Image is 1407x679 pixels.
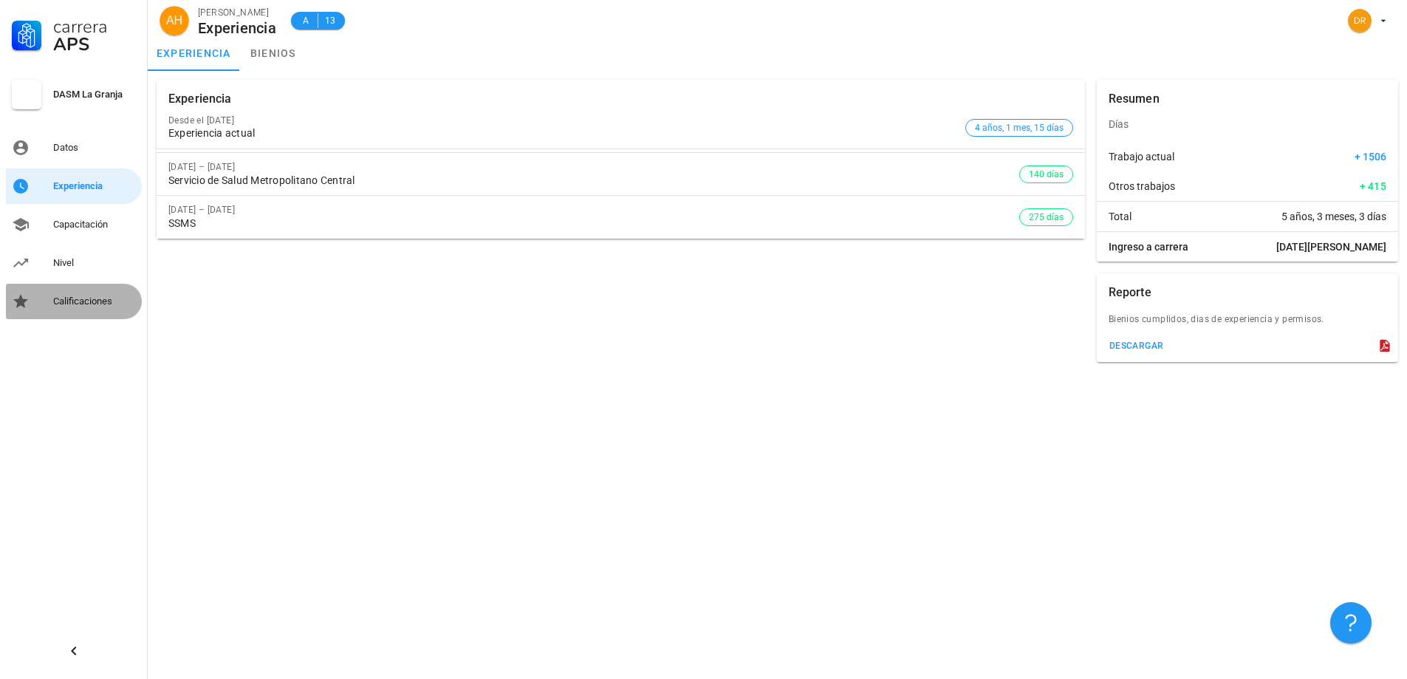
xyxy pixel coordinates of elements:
div: Experiencia actual [168,127,959,140]
div: Nivel [53,257,136,269]
a: Calificaciones [6,284,142,319]
a: Experiencia [6,168,142,204]
div: Experiencia [198,20,276,36]
div: avatar [1348,9,1372,33]
a: Nivel [6,245,142,281]
span: 13 [324,13,336,28]
div: Días [1097,106,1398,142]
div: descargar [1109,341,1164,351]
span: 275 días [1029,209,1064,225]
div: SSMS [168,217,1019,230]
a: Datos [6,130,142,166]
button: descargar [1103,335,1170,356]
div: Reporte [1109,273,1151,312]
div: Carrera [53,18,136,35]
div: Experiencia [53,180,136,192]
div: [DATE] – [DATE] [168,162,1019,172]
span: 4 años, 1 mes, 15 días [975,120,1064,136]
div: Experiencia [168,80,232,118]
span: [DATE][PERSON_NAME] [1276,239,1386,254]
div: APS [53,35,136,53]
div: Desde el [DATE] [168,115,959,126]
a: Capacitación [6,207,142,242]
span: A [300,13,312,28]
span: + 1506 [1355,149,1386,164]
div: Datos [53,142,136,154]
span: + 415 [1360,179,1386,194]
span: Otros trabajos [1109,179,1175,194]
a: bienios [240,35,307,71]
div: avatar [160,6,189,35]
span: Total [1109,209,1132,224]
span: Ingreso a carrera [1109,239,1188,254]
div: Capacitación [53,219,136,231]
div: DASM La Granja [53,89,136,100]
div: Resumen [1109,80,1160,118]
span: Trabajo actual [1109,149,1174,164]
span: 140 días [1029,166,1064,182]
span: AH [166,6,182,35]
div: Bienios cumplidos, dias de experiencia y permisos. [1097,312,1398,335]
span: 5 años, 3 meses, 3 días [1281,209,1386,224]
div: [DATE] – [DATE] [168,205,1019,215]
a: experiencia [148,35,240,71]
div: [PERSON_NAME] [198,5,276,20]
div: Servicio de Salud Metropolitano Central [168,174,1019,187]
div: Calificaciones [53,296,136,307]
